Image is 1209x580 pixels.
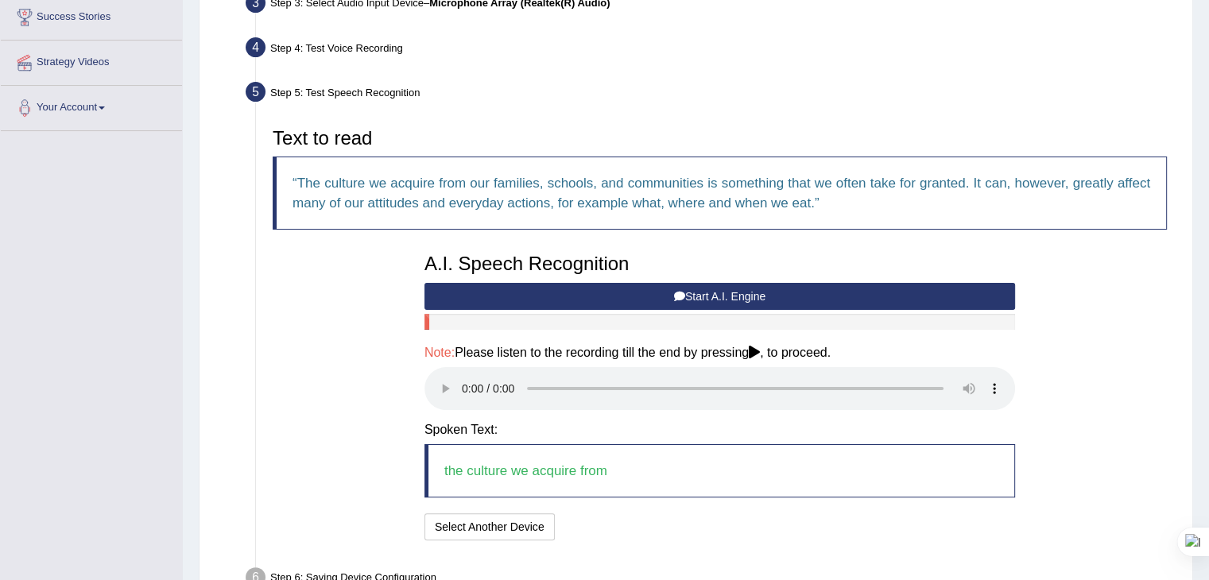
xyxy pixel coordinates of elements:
a: Strategy Videos [1,41,182,80]
h4: Spoken Text: [424,423,1015,437]
button: Start A.I. Engine [424,283,1015,310]
h4: Please listen to the recording till the end by pressing , to proceed. [424,346,1015,360]
blockquote: the culture we acquire from [424,444,1015,497]
h3: Text to read [273,128,1167,149]
div: Step 4: Test Voice Recording [238,33,1185,68]
div: Step 5: Test Speech Recognition [238,77,1185,112]
a: Your Account [1,86,182,126]
span: Note: [424,346,455,359]
h3: A.I. Speech Recognition [424,253,1015,274]
button: Select Another Device [424,513,555,540]
q: The culture we acquire from our families, schools, and communities is something that we often tak... [293,176,1150,211]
